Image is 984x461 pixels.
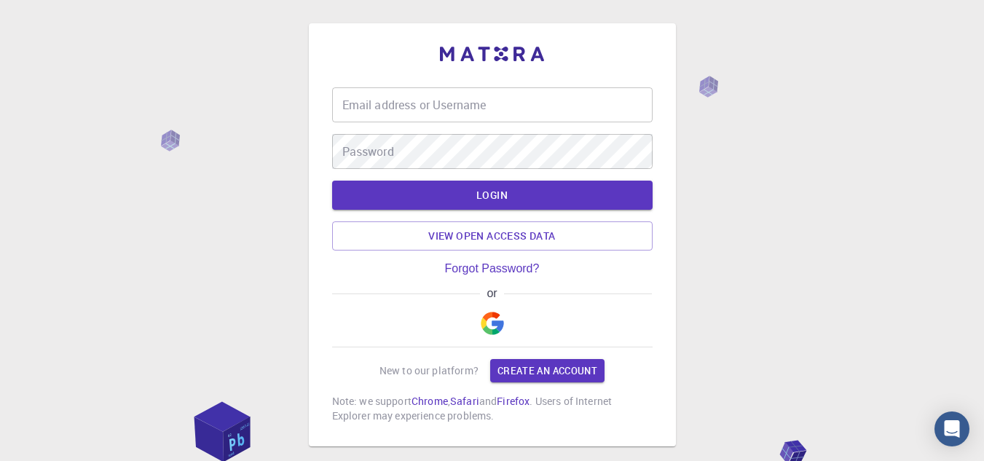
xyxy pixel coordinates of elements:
[332,181,653,210] button: LOGIN
[481,312,504,335] img: Google
[445,262,540,275] a: Forgot Password?
[332,221,653,251] a: View open access data
[480,287,504,300] span: or
[490,359,605,382] a: Create an account
[450,394,479,408] a: Safari
[332,394,653,423] p: Note: we support , and . Users of Internet Explorer may experience problems.
[379,363,479,378] p: New to our platform?
[934,411,969,446] div: Open Intercom Messenger
[412,394,448,408] a: Chrome
[497,394,530,408] a: Firefox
